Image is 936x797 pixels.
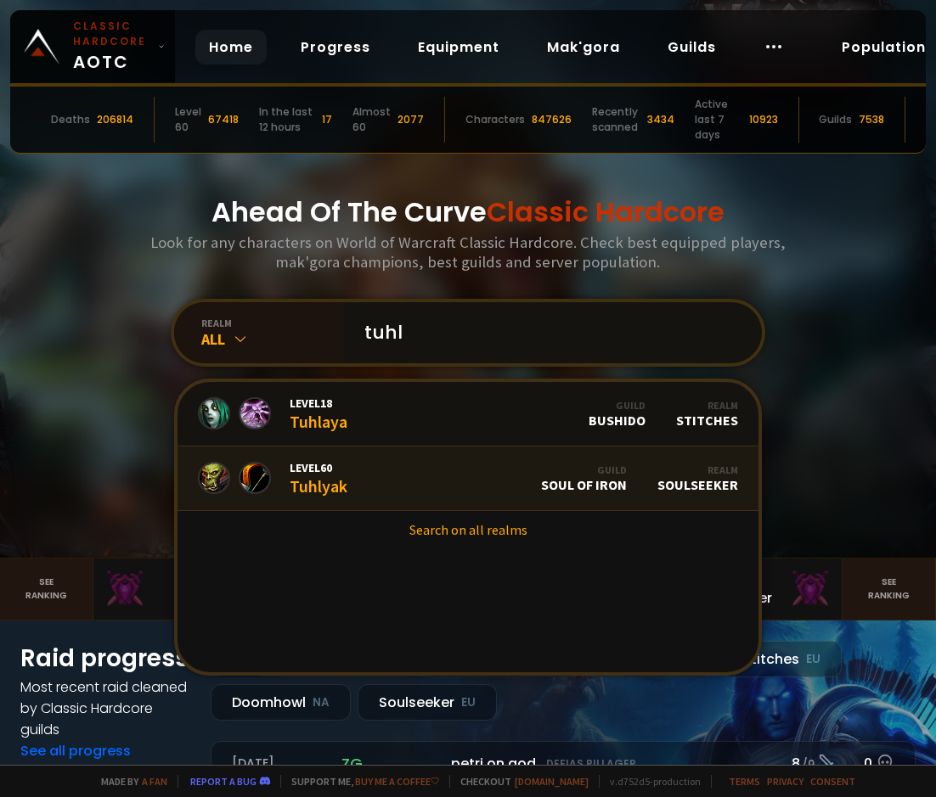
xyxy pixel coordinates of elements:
a: Level60TuhlyakGuildSoul of IronRealmSoulseeker [178,446,758,511]
a: Mak'gora [533,30,634,65]
span: Support me, [280,775,439,788]
a: Seeranking [843,558,936,620]
div: realm [201,317,344,329]
div: 2077 [398,112,424,127]
div: Stitches [721,641,842,677]
a: Privacy [767,775,803,788]
input: Search a character... [354,302,741,363]
div: In the last 12 hours [259,104,316,135]
div: Stitches [676,399,738,429]
div: Recently scanned [592,104,640,135]
small: Classic Hardcore [73,19,151,49]
div: Soulseeker [657,463,738,493]
h3: Look for any characters on World of Warcraft Classic Hardcore. Check best equipped players, mak'g... [140,233,795,272]
a: [DOMAIN_NAME] [515,775,589,788]
div: Realm [657,463,738,476]
div: 10923 [749,112,778,127]
a: a fan [142,775,167,788]
div: Guilds [819,112,852,127]
div: Deaths [51,112,90,127]
div: Soulseeker [358,684,497,721]
a: [DATE]zgpetri on godDefias Pillager8 /90 [211,741,916,786]
div: 67418 [208,112,239,127]
span: Level 60 [290,460,347,475]
div: Bushido [589,399,646,429]
h4: Most recent raid cleaned by Classic Hardcore guilds [20,676,190,740]
div: Soul of Iron [541,463,627,493]
h1: Raid progress [20,641,190,676]
div: Realm [676,399,738,412]
div: 7538 [859,112,884,127]
div: 847626 [532,112,572,127]
a: Level18TuhlayaGuildBushidoRealmStitches [178,382,758,446]
div: Tuhlaya [290,396,347,432]
a: Consent [810,775,855,788]
div: Active last 7 days [695,97,742,143]
div: 206814 [97,112,133,127]
a: Classic HardcoreAOTC [10,10,175,83]
a: See all progress [20,741,131,761]
a: Report a bug [190,775,257,788]
div: All [201,329,344,349]
small: EU [461,694,476,711]
a: Home [195,30,267,65]
a: Mak'Gora#2Rivench100 [93,558,280,620]
small: NA [313,694,330,711]
span: Checkout [449,775,589,788]
span: Made by [91,775,167,788]
div: Mak'Gora [104,569,269,587]
div: 3434 [647,112,674,127]
a: Guilds [654,30,730,65]
a: Terms [729,775,760,788]
div: Characters [465,112,525,127]
span: Classic Hardcore [487,193,725,231]
div: Tuhlyak [290,460,347,497]
small: EU [806,651,820,668]
span: v. d752d5 - production [599,775,701,788]
div: Guild [589,399,646,412]
div: Guild [541,463,627,476]
div: Level 60 [175,104,201,135]
a: Progress [287,30,384,65]
span: AOTC [73,19,151,75]
a: Search on all realms [178,511,758,548]
a: Equipment [404,30,513,65]
h1: Ahead Of The Curve [211,192,725,233]
span: Level 18 [290,396,347,411]
div: Doomhowl [211,684,351,721]
a: Buy me a coffee [355,775,439,788]
div: Almost 60 [352,104,391,135]
div: 17 [322,112,332,127]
